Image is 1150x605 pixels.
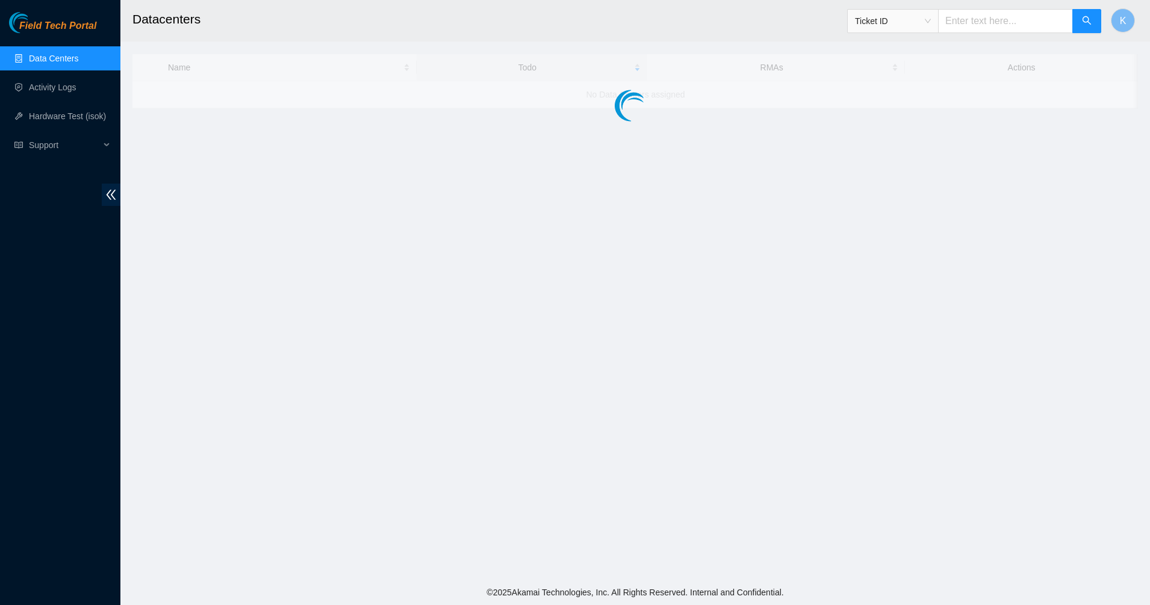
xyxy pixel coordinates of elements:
span: read [14,141,23,149]
a: Activity Logs [29,82,76,92]
a: Akamai TechnologiesField Tech Portal [9,22,96,37]
span: Ticket ID [855,12,931,30]
span: search [1082,16,1092,27]
a: Hardware Test (isok) [29,111,106,121]
span: double-left [102,184,120,206]
button: search [1072,9,1101,33]
input: Enter text here... [938,9,1073,33]
img: Akamai Technologies [9,12,61,33]
span: K [1120,13,1127,28]
a: Data Centers [29,54,78,63]
span: Support [29,133,100,157]
button: K [1111,8,1135,33]
footer: © 2025 Akamai Technologies, Inc. All Rights Reserved. Internal and Confidential. [120,580,1150,605]
span: Field Tech Portal [19,20,96,32]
